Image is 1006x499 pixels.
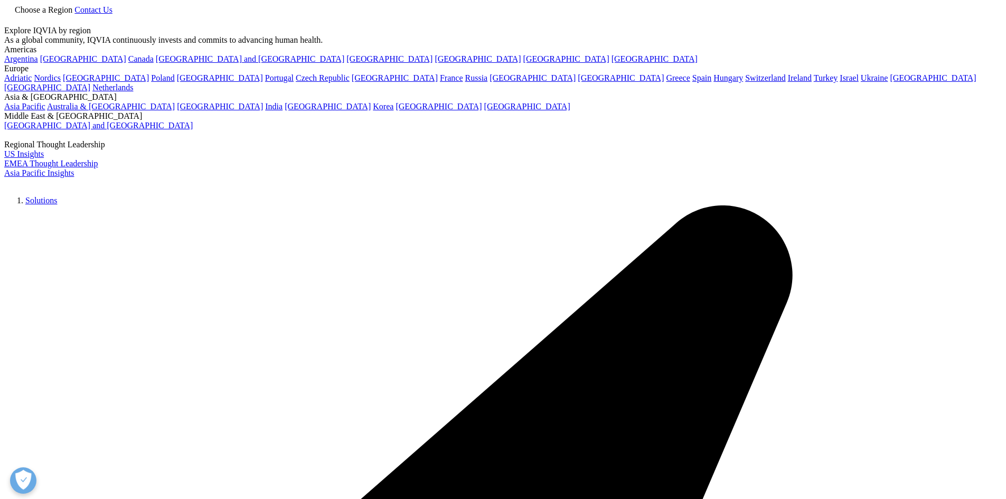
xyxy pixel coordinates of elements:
[177,73,263,82] a: [GEOGRAPHIC_DATA]
[156,54,344,63] a: [GEOGRAPHIC_DATA] and [GEOGRAPHIC_DATA]
[396,102,482,111] a: [GEOGRAPHIC_DATA]
[788,73,812,82] a: Ireland
[465,73,488,82] a: Russia
[4,26,1002,35] div: Explore IQVIA by region
[92,83,133,92] a: Netherlands
[4,159,98,168] a: EMEA Thought Leadership
[4,35,1002,45] div: As a global community, IQVIA continuously invests and commits to advancing human health.
[4,83,90,92] a: [GEOGRAPHIC_DATA]
[890,73,976,82] a: [GEOGRAPHIC_DATA]
[4,92,1002,102] div: Asia & [GEOGRAPHIC_DATA]
[177,102,263,111] a: [GEOGRAPHIC_DATA]
[4,111,1002,121] div: Middle East & [GEOGRAPHIC_DATA]
[523,54,609,63] a: [GEOGRAPHIC_DATA]
[74,5,112,14] a: Contact Us
[15,5,72,14] span: Choose a Region
[4,121,193,130] a: [GEOGRAPHIC_DATA] and [GEOGRAPHIC_DATA]
[34,73,61,82] a: Nordics
[40,54,126,63] a: [GEOGRAPHIC_DATA]
[4,54,38,63] a: Argentina
[612,54,698,63] a: [GEOGRAPHIC_DATA]
[352,73,438,82] a: [GEOGRAPHIC_DATA]
[346,54,433,63] a: [GEOGRAPHIC_DATA]
[4,45,1002,54] div: Americas
[745,73,785,82] a: Switzerland
[814,73,838,82] a: Turkey
[4,64,1002,73] div: Europe
[713,73,743,82] a: Hungary
[128,54,154,63] a: Canada
[4,149,44,158] a: US Insights
[4,102,45,111] a: Asia Pacific
[484,102,570,111] a: [GEOGRAPHIC_DATA]
[861,73,888,82] a: Ukraine
[4,73,32,82] a: Adriatic
[296,73,350,82] a: Czech Republic
[440,73,463,82] a: France
[285,102,371,111] a: [GEOGRAPHIC_DATA]
[4,140,1002,149] div: Regional Thought Leadership
[435,54,521,63] a: [GEOGRAPHIC_DATA]
[578,73,664,82] a: [GEOGRAPHIC_DATA]
[373,102,393,111] a: Korea
[666,73,690,82] a: Greece
[265,102,283,111] a: India
[692,73,711,82] a: Spain
[4,168,74,177] a: Asia Pacific Insights
[265,73,294,82] a: Portugal
[63,73,149,82] a: [GEOGRAPHIC_DATA]
[25,196,57,205] a: Solutions
[490,73,576,82] a: [GEOGRAPHIC_DATA]
[151,73,174,82] a: Poland
[840,73,859,82] a: Israel
[10,467,36,494] button: Open Preferences
[47,102,175,111] a: Australia & [GEOGRAPHIC_DATA]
